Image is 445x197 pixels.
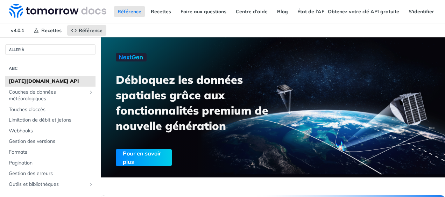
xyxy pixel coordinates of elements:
a: Référence [114,6,145,17]
span: Gestion des versions [9,138,94,145]
span: Outils et bibliothèques [9,181,86,188]
span: Touches d’accès [9,106,94,113]
a: [DATE][DOMAIN_NAME] API [5,76,96,87]
div: Pour en savoir plus [116,149,172,166]
a: Gestion des erreurs [5,168,96,179]
span: v4.0.1 [7,25,28,36]
h3: Débloquez les données spatiales grâce aux fonctionnalités premium de nouvelle génération [116,72,281,133]
span: Webhooks [9,127,94,134]
a: Touches d’accès [5,104,96,115]
button: Afficher les sous-pages pour Outils et bibliothèques [88,182,94,187]
a: Couches de données météorologiquesAfficher les sous-pages pour les couches de données météorologi... [5,87,96,104]
img: Prochaine génération [116,53,147,61]
a: Blog [273,6,292,17]
a: État de l’API [294,6,330,17]
a: Obtenez votre clé API gratuite [324,6,403,17]
h2: Abc [5,65,96,72]
span: Formats [9,149,94,156]
a: Gestion des versions [5,136,96,147]
img: Tomorrow.io documentation de l’API météo [9,4,106,18]
a: Foire aux questions [177,6,230,17]
span: Recettes [41,27,62,34]
span: Gestion des erreurs [9,170,94,177]
span: Limitation de débit et jetons [9,117,94,124]
a: Outils et bibliothèquesAfficher les sous-pages pour Outils et bibliothèques [5,179,96,190]
a: Pagination [5,158,96,168]
a: Limitation de débit et jetons [5,115,96,125]
button: Afficher les sous-pages pour les couches de données météorologiques [88,89,94,95]
a: Recettes [147,6,175,17]
a: Webhooks [5,126,96,136]
a: Formats [5,147,96,158]
a: Référence [67,25,106,36]
span: Pagination [9,160,94,167]
span: Couches de données météorologiques [9,89,86,102]
span: [DATE][DOMAIN_NAME] API [9,78,94,85]
button: ALLER À [5,44,96,55]
a: S'identifier [405,6,438,17]
a: Pour en savoir plus [116,149,247,166]
a: Centre d’aide [232,6,271,17]
a: Recettes [30,25,65,36]
span: Référence [79,27,103,34]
